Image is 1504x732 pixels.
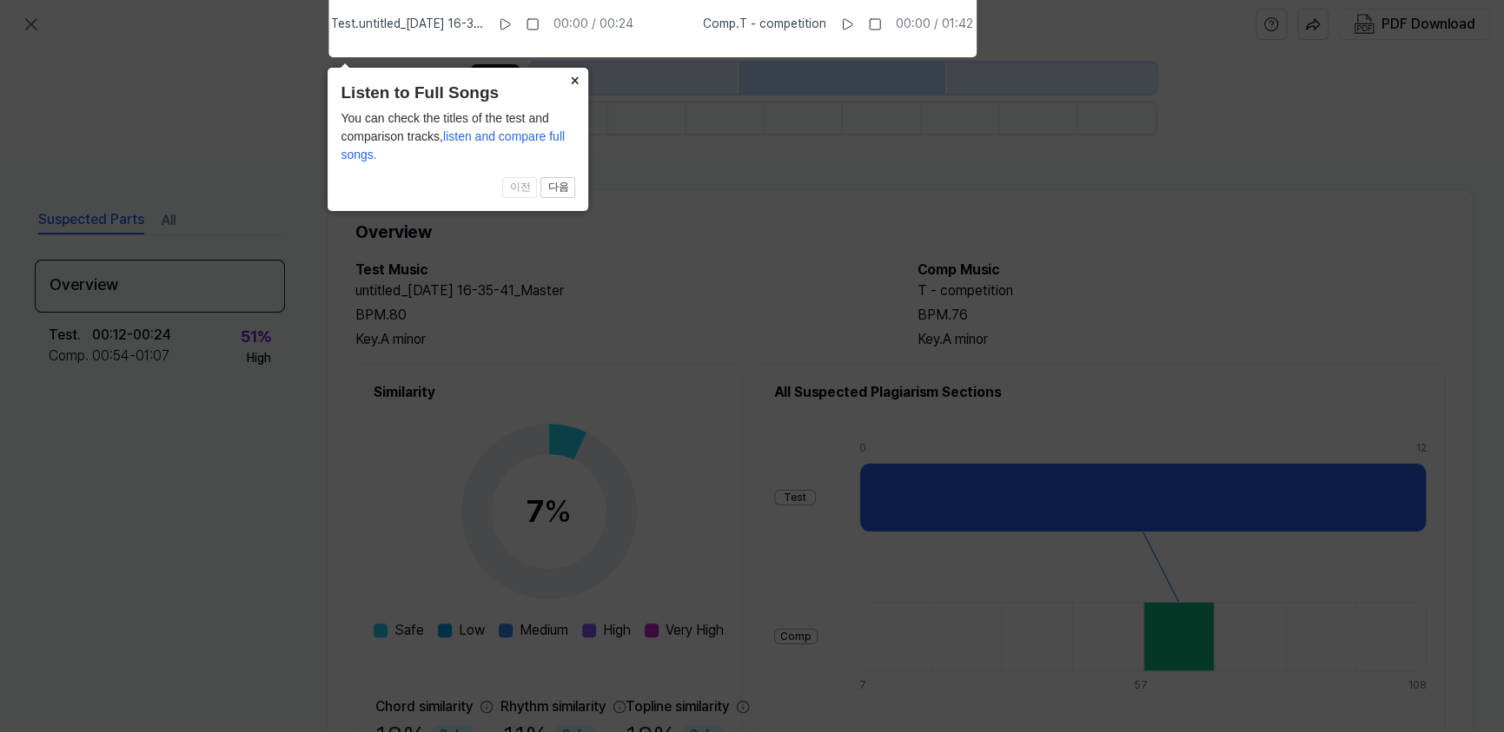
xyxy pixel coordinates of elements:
[553,16,633,33] div: 00:00 / 00:24
[703,16,826,33] span: Comp . T - competition
[341,109,575,164] div: You can check the titles of the test and comparison tracks,
[341,129,565,162] span: listen and compare full songs.
[540,177,575,198] button: 다음
[341,81,575,106] header: Listen to Full Songs
[331,16,484,33] span: Test . untitled_[DATE] 16-35-41_Master
[896,16,973,33] div: 00:00 / 01:42
[560,68,588,92] button: Close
